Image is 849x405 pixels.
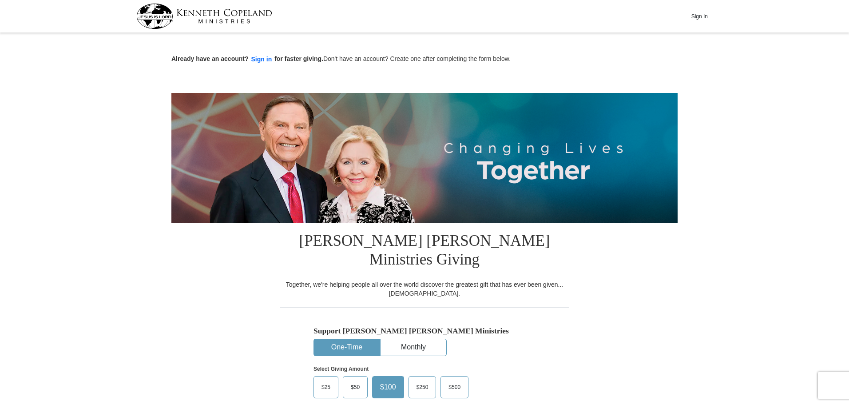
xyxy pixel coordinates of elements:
[412,381,433,394] span: $250
[280,280,569,298] div: Together, we're helping people all over the world discover the greatest gift that has ever been g...
[381,339,446,356] button: Monthly
[444,381,465,394] span: $500
[171,55,323,62] strong: Already have an account? for faster giving.
[313,326,536,336] h5: Support [PERSON_NAME] [PERSON_NAME] Ministries
[314,339,380,356] button: One-Time
[171,54,678,64] p: Don't have an account? Create one after completing the form below.
[346,381,364,394] span: $50
[313,366,369,372] strong: Select Giving Amount
[136,4,272,29] img: kcm-header-logo.svg
[317,381,335,394] span: $25
[686,9,713,23] button: Sign In
[376,381,401,394] span: $100
[249,54,275,64] button: Sign in
[280,223,569,280] h1: [PERSON_NAME] [PERSON_NAME] Ministries Giving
